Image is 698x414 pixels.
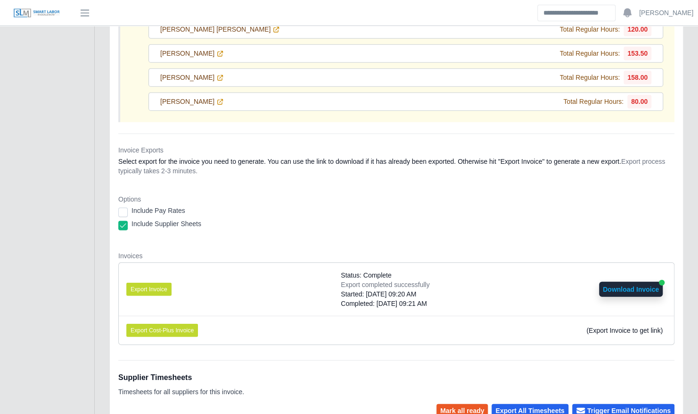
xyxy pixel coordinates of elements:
span: 153.50 [624,47,651,60]
dt: Invoice Exports [118,145,674,155]
h1: Supplier Timesheets [118,372,244,383]
dt: Invoices [118,251,674,261]
button: Export Cost-Plus Invoice [126,324,198,337]
span: Total Regular Hours: [560,25,620,34]
span: Total Regular Hours: [563,97,624,107]
a: [PERSON_NAME] [639,8,693,18]
a: [PERSON_NAME] [PERSON_NAME] [160,25,280,34]
span: 80.00 [627,95,651,109]
a: Download Invoice [599,286,663,293]
span: Total Regular Hours: [560,73,620,83]
span: (Export Invoice to get link) [586,327,663,334]
a: [PERSON_NAME] [160,73,224,83]
span: 158.00 [624,71,651,84]
dd: Select export for the invoice you need to generate. You can use the link to download if it has al... [118,157,674,176]
div: Completed: [DATE] 09:21 AM [341,299,429,308]
button: Download Invoice [599,282,663,297]
button: Export Invoice [126,283,172,296]
label: Include Pay Rates [131,206,185,215]
div: Export completed successfully [341,280,429,289]
input: Search [537,5,616,21]
span: Status: Complete [341,270,391,280]
a: [PERSON_NAME] [160,49,224,59]
div: Started: [DATE] 09:20 AM [341,289,429,299]
a: [PERSON_NAME] [160,97,224,107]
dt: Options [118,194,674,204]
span: Total Regular Hours: [560,49,620,59]
img: SLM Logo [13,8,60,18]
span: 120.00 [624,23,651,36]
label: Include Supplier Sheets [131,219,201,228]
p: Timesheets for all suppliers for this invoice. [118,387,244,397]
